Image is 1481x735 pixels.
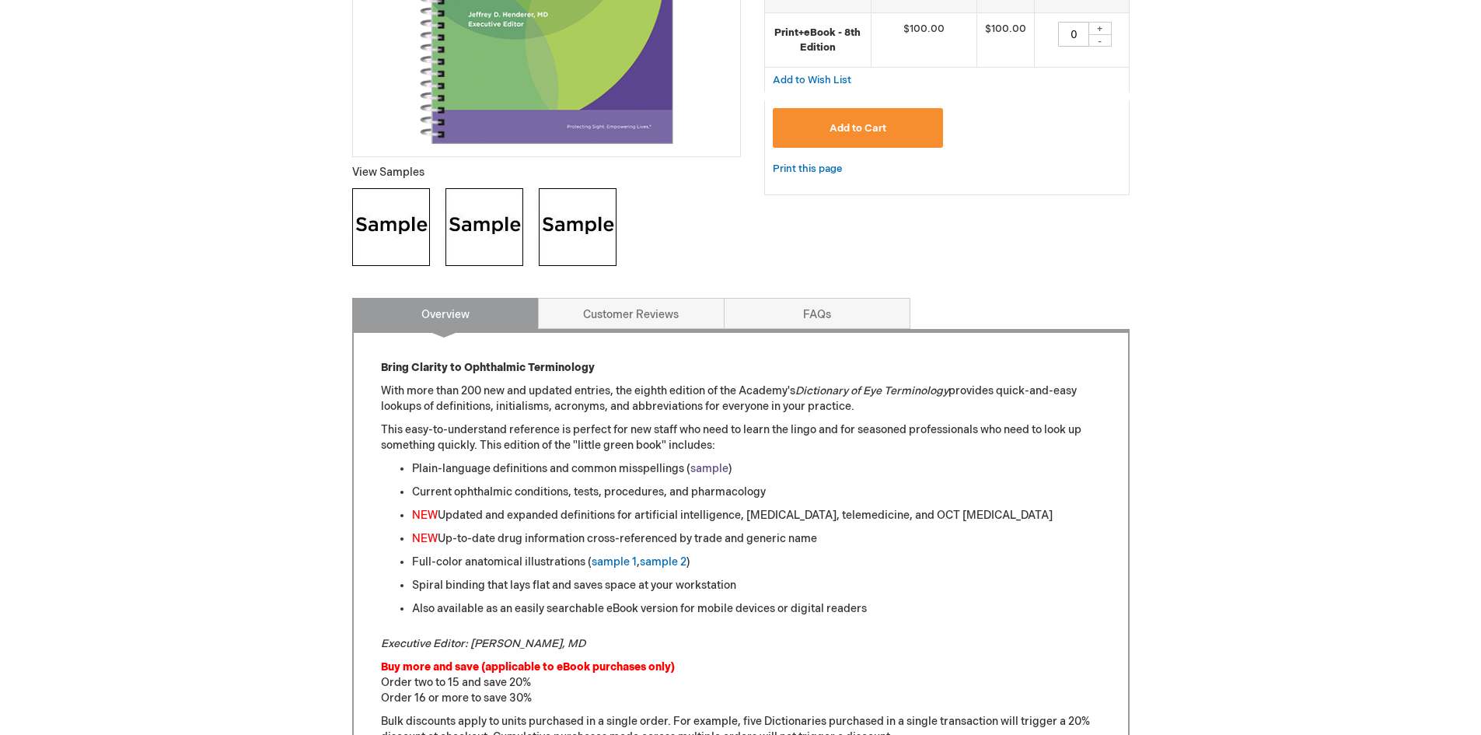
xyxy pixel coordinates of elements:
a: Overview [352,298,539,329]
p: With more than 200 new and updated entries, the eighth edition of the Academy's provides quick-an... [381,383,1101,415]
a: sample [690,462,728,475]
a: Add to Wish List [773,73,851,86]
strong: Bring Clarity to Ophthalmic Terminology [381,361,595,374]
a: sample 1 [592,555,637,569]
img: Click to view [445,188,523,266]
p: View Samples [352,165,741,180]
img: Click to view [352,188,430,266]
a: Customer Reviews [538,298,725,329]
strong: Print+eBook - 8th Edition [773,26,863,54]
li: Updated and expanded definitions for artificial intelligence, [MEDICAL_DATA], telemedicine, and O... [412,508,1101,523]
li: Current ophthalmic conditions, tests, procedures, and pharmacology [412,485,1101,500]
input: Qty [1058,22,1089,47]
span: Add to Wish List [773,74,851,86]
li: Spiral binding that lays flat and saves space at your workstation [412,578,1101,593]
li: Plain-language definitions and common misspellings ( ) [412,461,1101,477]
img: Click to view [539,188,617,266]
div: + [1088,22,1112,35]
li: Full-color anatomical illustrations ( , ) [412,555,1101,570]
a: FAQs [724,298,910,329]
p: Order two to 15 and save 20% Order 16 or more to save 30% [381,660,1101,706]
li: Also available as an easily searchable eBook version for mobile devices or digital readers [412,601,1101,617]
button: Add to Cart [773,108,944,148]
a: Print this page [773,159,842,179]
a: sample 2 [640,555,686,569]
p: This easy-to-understand reference is perfect for new staff who need to learn the lingo and for se... [381,422,1101,453]
div: - [1088,34,1112,47]
em: Executive Editor: [PERSON_NAME], MD [381,637,585,650]
li: Up-to-date drug information cross-referenced by trade and generic name [412,531,1101,547]
font: NEW [412,509,438,522]
td: $100.00 [871,13,977,68]
td: $100.00 [977,13,1035,68]
em: Dictionary of Eye Terminology [795,384,948,397]
font: NEW [412,532,438,545]
font: Buy more and save (applicable to eBook purchases only) [381,660,675,674]
span: Add to Cart [830,122,886,135]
